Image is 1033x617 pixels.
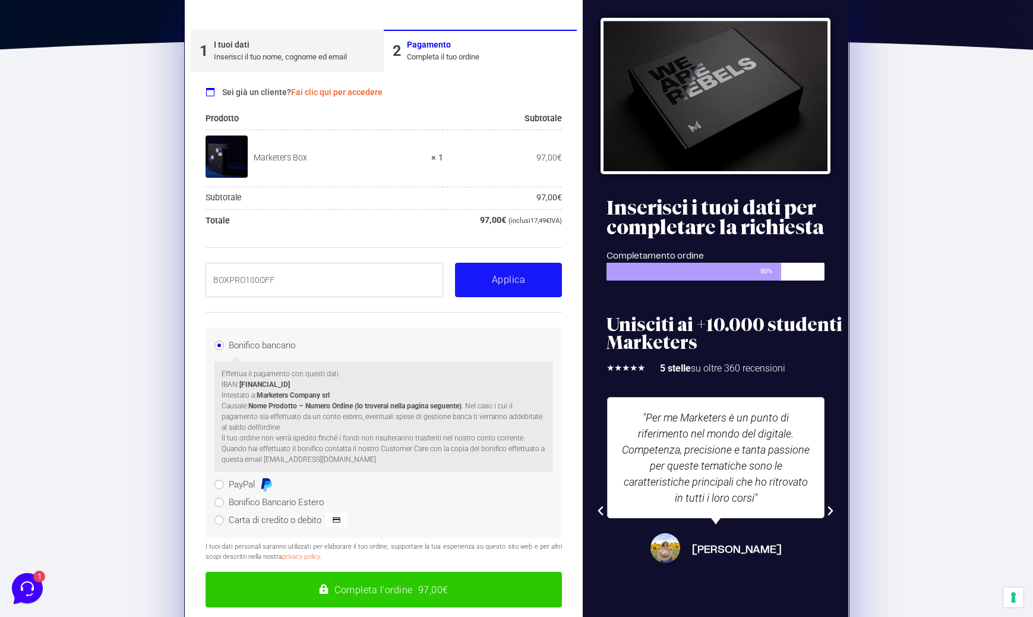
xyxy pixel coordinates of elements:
h2: Inserisci i tuoi dati per completare la richiesta [606,198,842,237]
span: [PERSON_NAME] [50,86,182,97]
th: Subtotale [206,187,444,209]
label: PayPal [229,479,274,490]
p: Help [184,398,200,409]
span: 80% [760,263,781,281]
iframe: Customerly Messenger Launcher [10,571,45,606]
span: € [557,193,562,202]
bdi: 97,00 [536,193,562,202]
img: dark [19,87,43,111]
p: Messages [102,398,136,409]
a: See all [192,67,219,76]
i: ★ [622,361,630,375]
label: Bonifico bancario [229,340,295,351]
a: privacy policy [282,553,320,561]
div: Sei già un cliente? [206,78,563,102]
p: Ciao 🙂 Se hai qualche domanda siamo qui per aiutarti! [50,100,182,112]
img: Stefania Fregni [650,533,680,563]
span: Completamento ordine [606,252,704,260]
div: 5/5 [606,361,645,375]
button: Help [155,382,228,409]
span: 17,49 [530,216,549,225]
p: Il tuo ordine non verrà spedito finché i fondi non risulteranno trasferiti nel nostro conto corre... [222,433,546,443]
span: 1 [119,380,127,389]
strong: Nome Prodotto – Numero Ordine (lo troverai nella pagina seguente) [248,402,462,410]
div: Previous slide [595,505,606,517]
div: Next slide [824,505,836,517]
a: 1I tuoi datiInserisci il tuo nome, cognome ed email [191,30,384,72]
p: 49m ago [189,86,219,96]
i: ★ [630,361,637,375]
small: (inclusi IVA) [508,216,562,225]
input: Coupon [206,263,444,297]
p: Quando hai effettuato il bonifico contatta il nostro Customer Care con la copia del bonifico effe... [222,443,546,465]
div: Inserisci il tuo nome, cognome ed email [214,51,347,63]
a: [PERSON_NAME]Ciao 🙂 Se hai qualche domanda siamo qui per aiutarti!49m ago1 [14,81,223,117]
div: I tuoi dati [214,39,347,51]
a: Open Help Center [148,169,219,178]
span: € [557,153,562,162]
a: 2PagamentoCompleta il tuo ordine [384,30,577,72]
img: Marketers Box [206,136,248,178]
p: Home [36,398,56,409]
h2: Unisciti ai +10.000 studenti Marketers [606,316,842,352]
button: Completa l'ordine 97,00€ [206,572,563,607]
div: 2 [393,40,401,62]
th: Totale [206,209,444,232]
div: Completa il tuo ordine [407,51,479,63]
input: Search for an Article... [27,194,194,206]
th: Prodotto [206,108,444,130]
span: Find an Answer [19,169,81,178]
label: Carta di credito o debito [229,515,348,525]
img: PayPal [259,477,273,492]
th: Subtotale [443,108,562,130]
span: 1 [207,100,219,112]
i: ★ [606,361,614,375]
button: 1Messages [83,382,156,409]
p: I tuoi dati personali saranno utilizzati per elaborare il tuo ordine, supportare la tua esperienz... [206,542,563,562]
div: 1 [200,40,208,62]
h2: Hello from Marketers 👋 [10,10,200,48]
button: Applica [455,263,562,297]
button: Start a Conversation [19,121,219,145]
bdi: 97,00 [480,215,506,225]
bdi: 97,00 [536,153,562,162]
span: [PERSON_NAME] [691,542,781,558]
img: Carta di credito o debito [326,513,348,527]
i: ★ [614,361,622,375]
span: Your Conversations [19,67,96,76]
span: € [501,215,506,225]
strong: × 1 [431,152,443,164]
span: Start a Conversation [86,128,166,138]
div: Marketers Box [254,152,424,164]
a: Fai clic qui per accedere [291,87,383,97]
span: € [546,216,549,225]
div: Pagamento [407,39,479,51]
label: Bonifico Bancario Estero [229,497,324,508]
strong: Marketers Company srl [257,391,330,399]
button: Home [10,382,83,409]
div: "Per me Marketers è un punto di riferimento nel mondo del digitale. Competenza, precisione e tant... [620,410,812,506]
strong: [FINANCIAL_ID] [239,380,290,389]
p: Effettua il pagamento con questi dati. IBAN: Intestato a: Causale: . Nel caso i cui il pagamento ... [222,369,546,433]
button: Le tue preferenze relative al consenso per le tecnologie di tracciamento [1003,587,1023,607]
i: ★ [637,361,645,375]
